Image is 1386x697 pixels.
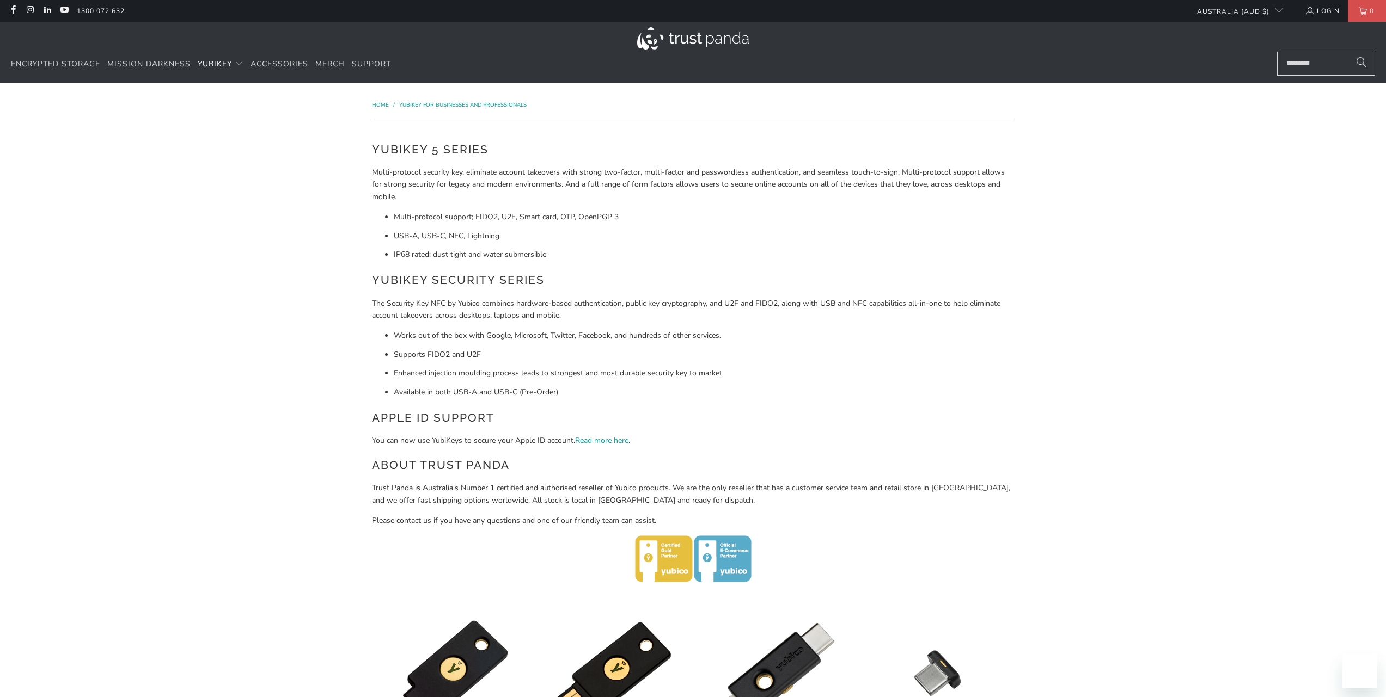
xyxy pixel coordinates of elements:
[394,249,1015,261] li: IP68 rated: dust tight and water submersible
[393,101,395,109] span: /
[394,330,1015,342] li: Works out of the box with Google, Microsoft, Twitter, Facebook, and hundreds of other services.
[198,52,243,77] summary: YubiKey
[352,52,391,77] a: Support
[107,59,191,69] span: Mission Darkness
[1305,5,1340,17] a: Login
[11,52,100,77] a: Encrypted Storage
[77,5,125,17] a: 1300 072 632
[107,52,191,77] a: Mission Darkness
[372,435,1015,447] p: You can now use YubiKeys to secure your Apple ID account. .
[42,7,52,15] a: Trust Panda Australia on LinkedIn
[25,7,34,15] a: Trust Panda Australia on Instagram
[372,482,1015,507] p: Trust Panda is Australia's Number 1 certified and authorised reseller of Yubico products. We are ...
[8,7,17,15] a: Trust Panda Australia on Facebook
[372,409,1015,427] h2: Apple ID Support
[251,59,308,69] span: Accessories
[399,101,527,109] a: YubiKey for Businesses and Professionals
[637,27,749,50] img: Trust Panda Australia
[372,298,1015,322] p: The Security Key NFC by Yubico combines hardware-based authentication, public key cryptography, a...
[372,141,1015,158] h2: YubiKey 5 Series
[372,101,389,109] span: Home
[372,272,1015,289] h2: YubiKey Security Series
[59,7,69,15] a: Trust Panda Australia on YouTube
[394,230,1015,242] li: USB-A, USB-C, NFC, Lightning
[352,59,391,69] span: Support
[394,349,1015,361] li: Supports FIDO2 and U2F
[394,211,1015,223] li: Multi-protocol support; FIDO2, U2F, Smart card, OTP, OpenPGP 3
[1277,52,1375,76] input: Search...
[372,101,390,109] a: Home
[315,59,345,69] span: Merch
[394,386,1015,398] li: Available in both USB-A and USB-C (Pre-Order)
[198,59,232,69] span: YubiKey
[1348,52,1375,76] button: Search
[1342,653,1377,688] iframe: Button to launch messaging window
[11,52,391,77] nav: Translation missing: en.navigation.header.main_nav
[11,59,100,69] span: Encrypted Storage
[372,515,1015,527] p: Please contact us if you have any questions and one of our friendly team can assist.
[372,457,1015,474] h2: About Trust Panda
[575,435,628,446] a: Read more here
[394,367,1015,379] li: Enhanced injection moulding process leads to strongest and most durable security key to market
[315,52,345,77] a: Merch
[372,166,1015,203] p: Multi-protocol security key, eliminate account takeovers with strong two-factor, multi-factor and...
[251,52,308,77] a: Accessories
